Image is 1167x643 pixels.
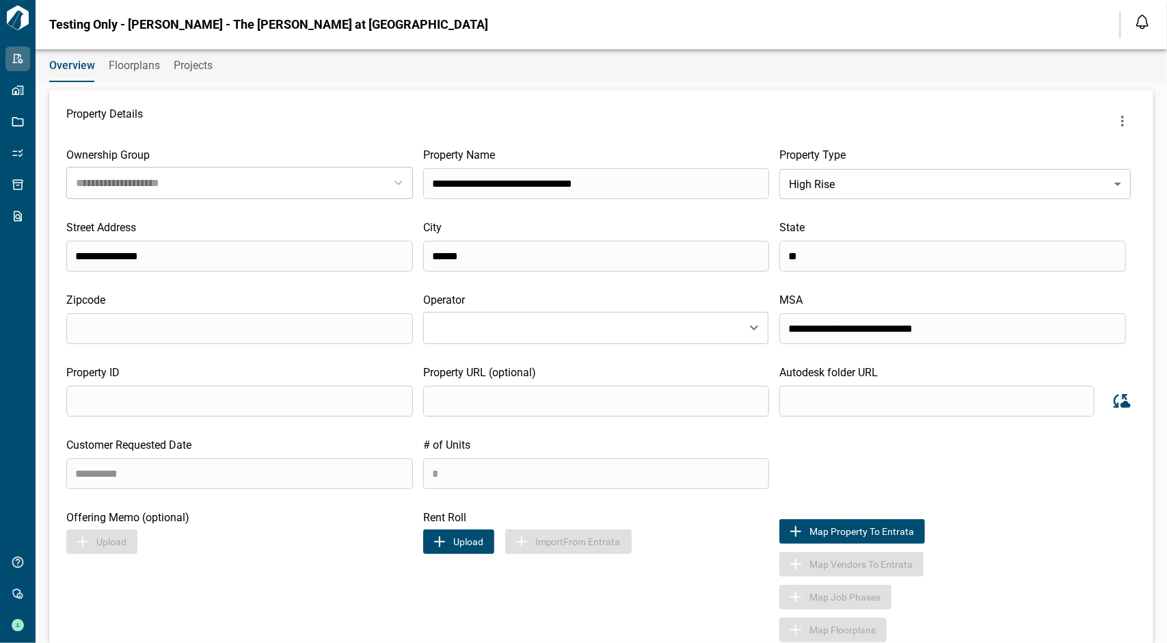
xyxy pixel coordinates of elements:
[66,313,413,344] input: search
[66,386,413,417] input: search
[779,241,1126,272] input: search
[66,458,413,489] input: search
[66,241,413,272] input: search
[423,148,495,161] span: Property Name
[779,221,805,234] span: State
[745,318,764,337] button: Open
[1109,107,1136,135] button: more
[431,534,448,550] img: upload
[1131,11,1153,33] button: Open notification feed
[779,293,803,306] span: MSA
[66,366,120,379] span: Property ID
[423,293,465,306] span: Operator
[66,293,105,306] span: Zipcode
[49,18,488,31] span: Testing Only - [PERSON_NAME] - The [PERSON_NAME] at [GEOGRAPHIC_DATA]
[66,511,189,524] span: Offering Memo (optional)
[779,386,1095,417] input: search
[423,511,466,524] span: Rent Roll
[423,366,536,379] span: Property URL (optional)
[423,386,770,417] input: search
[1105,385,1136,417] button: Sync data from Autodesk
[423,438,470,451] span: # of Units
[49,59,95,73] span: Overview
[66,107,143,135] span: Property Details
[109,59,160,73] span: Floorplans
[779,148,846,161] span: Property Type
[36,49,1167,82] div: base tabs
[788,523,804,540] img: Map to Entrata
[66,221,136,234] span: Street Address
[423,529,494,554] button: uploadUpload
[66,148,150,161] span: Ownership Group
[423,241,770,272] input: search
[66,438,191,451] span: Customer Requested Date
[779,519,925,544] button: Map to EntrataMap Property to Entrata
[779,165,1131,203] div: High Rise
[423,221,442,234] span: City
[779,366,878,379] span: Autodesk folder URL
[779,313,1126,344] input: search
[174,59,213,73] span: Projects
[423,168,770,199] input: search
